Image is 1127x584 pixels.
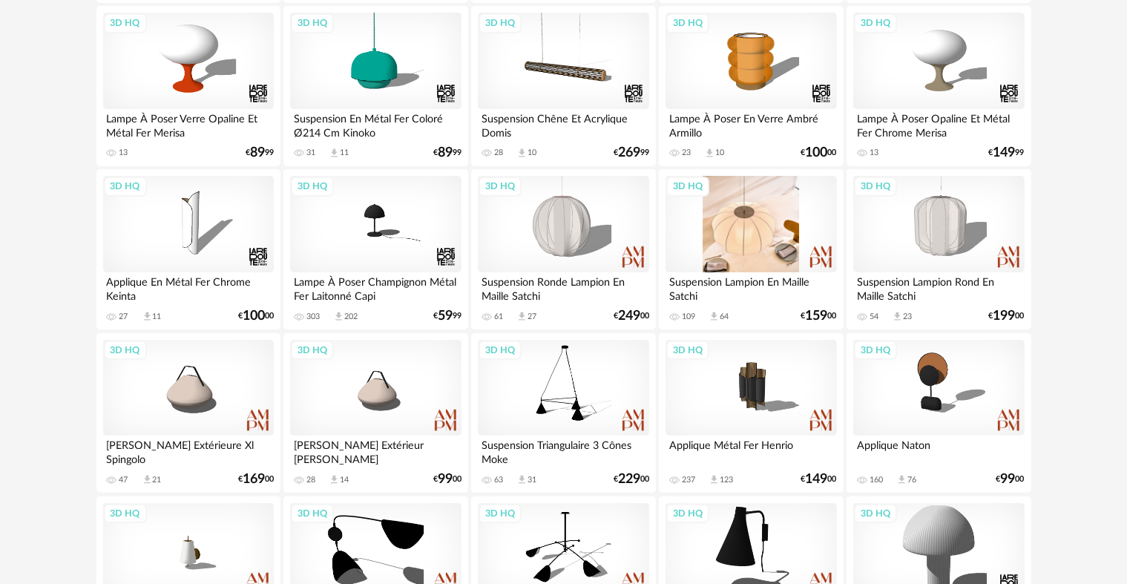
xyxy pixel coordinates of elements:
[290,436,461,465] div: [PERSON_NAME] Extérieur [PERSON_NAME]
[333,311,344,322] span: Download icon
[283,6,467,166] a: 3D HQ Suspension En Métal Fer Coloré Ø214 Cm Kinoko 31 Download icon 11 €8999
[478,436,648,465] div: Suspension Triangulaire 3 Cônes Moke
[103,272,274,302] div: Applique En Métal Fer Chrome Keinta
[666,436,836,465] div: Applique Métal Fer Henrio
[709,311,720,322] span: Download icon
[907,475,916,485] div: 76
[659,6,843,166] a: 3D HQ Lampe À Poser En Verre Ambré Armillo 23 Download icon 10 €10000
[682,312,695,322] div: 109
[516,148,528,159] span: Download icon
[614,311,649,321] div: € 00
[340,475,349,485] div: 14
[433,311,461,321] div: € 99
[666,341,709,360] div: 3D HQ
[104,504,147,523] div: 3D HQ
[618,474,640,485] span: 229
[614,148,649,158] div: € 99
[516,474,528,485] span: Download icon
[528,475,536,485] div: 31
[471,169,655,329] a: 3D HQ Suspension Ronde Lampion En Maille Satchi 61 Download icon 27 €24900
[854,177,897,196] div: 3D HQ
[479,341,522,360] div: 3D HQ
[119,312,128,322] div: 27
[238,474,274,485] div: € 00
[96,169,280,329] a: 3D HQ Applique En Métal Fer Chrome Keinta 27 Download icon 11 €10000
[153,475,162,485] div: 21
[96,6,280,166] a: 3D HQ Lampe À Poser Verre Opaline Et Métal Fer Merisa 13 €8999
[854,13,897,33] div: 3D HQ
[806,311,828,321] span: 159
[801,474,837,485] div: € 00
[243,474,265,485] span: 169
[870,475,883,485] div: 160
[989,311,1025,321] div: € 00
[433,474,461,485] div: € 00
[853,272,1024,302] div: Suspension Lampion Rond En Maille Satchi
[340,148,349,158] div: 11
[720,312,729,322] div: 64
[246,148,274,158] div: € 99
[853,436,1024,465] div: Applique Naton
[290,272,461,302] div: Lampe À Poser Champignon Métal Fer Laitonné Capi
[720,475,733,485] div: 123
[438,474,453,485] span: 99
[996,474,1025,485] div: € 00
[306,312,320,322] div: 303
[344,312,358,322] div: 202
[96,333,280,493] a: 3D HQ [PERSON_NAME] Extérieure Xl Spingolo 47 Download icon 21 €16900
[618,311,640,321] span: 249
[243,311,265,321] span: 100
[494,312,503,322] div: 61
[153,312,162,322] div: 11
[291,13,334,33] div: 3D HQ
[903,312,912,322] div: 23
[306,148,315,158] div: 31
[494,148,503,158] div: 28
[103,109,274,139] div: Lampe À Poser Verre Opaline Et Métal Fer Merisa
[479,504,522,523] div: 3D HQ
[471,333,655,493] a: 3D HQ Suspension Triangulaire 3 Cônes Moke 63 Download icon 31 €22900
[618,148,640,158] span: 269
[993,148,1016,158] span: 149
[896,474,907,485] span: Download icon
[104,341,147,360] div: 3D HQ
[682,148,691,158] div: 23
[329,148,340,159] span: Download icon
[479,177,522,196] div: 3D HQ
[801,311,837,321] div: € 00
[471,6,655,166] a: 3D HQ Suspension Chêne Et Acrylique Domis 28 Download icon 10 €26999
[847,169,1031,329] a: 3D HQ Suspension Lampion Rond En Maille Satchi 54 Download icon 23 €19900
[715,148,724,158] div: 10
[479,13,522,33] div: 3D HQ
[666,177,709,196] div: 3D HQ
[854,341,897,360] div: 3D HQ
[709,474,720,485] span: Download icon
[103,436,274,465] div: [PERSON_NAME] Extérieure Xl Spingolo
[870,148,878,158] div: 13
[892,311,903,322] span: Download icon
[854,504,897,523] div: 3D HQ
[516,311,528,322] span: Download icon
[104,177,147,196] div: 3D HQ
[104,13,147,33] div: 3D HQ
[438,148,453,158] span: 89
[870,312,878,322] div: 54
[666,504,709,523] div: 3D HQ
[119,148,128,158] div: 13
[528,312,536,322] div: 27
[478,109,648,139] div: Suspension Chêne Et Acrylique Domis
[433,148,461,158] div: € 99
[806,148,828,158] span: 100
[666,13,709,33] div: 3D HQ
[1001,474,1016,485] span: 99
[290,109,461,139] div: Suspension En Métal Fer Coloré Ø214 Cm Kinoko
[801,148,837,158] div: € 00
[306,475,315,485] div: 28
[614,474,649,485] div: € 00
[993,311,1016,321] span: 199
[659,169,843,329] a: 3D HQ Suspension Lampion En Maille Satchi 109 Download icon 64 €15900
[666,272,836,302] div: Suspension Lampion En Maille Satchi
[989,148,1025,158] div: € 99
[438,311,453,321] span: 59
[806,474,828,485] span: 149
